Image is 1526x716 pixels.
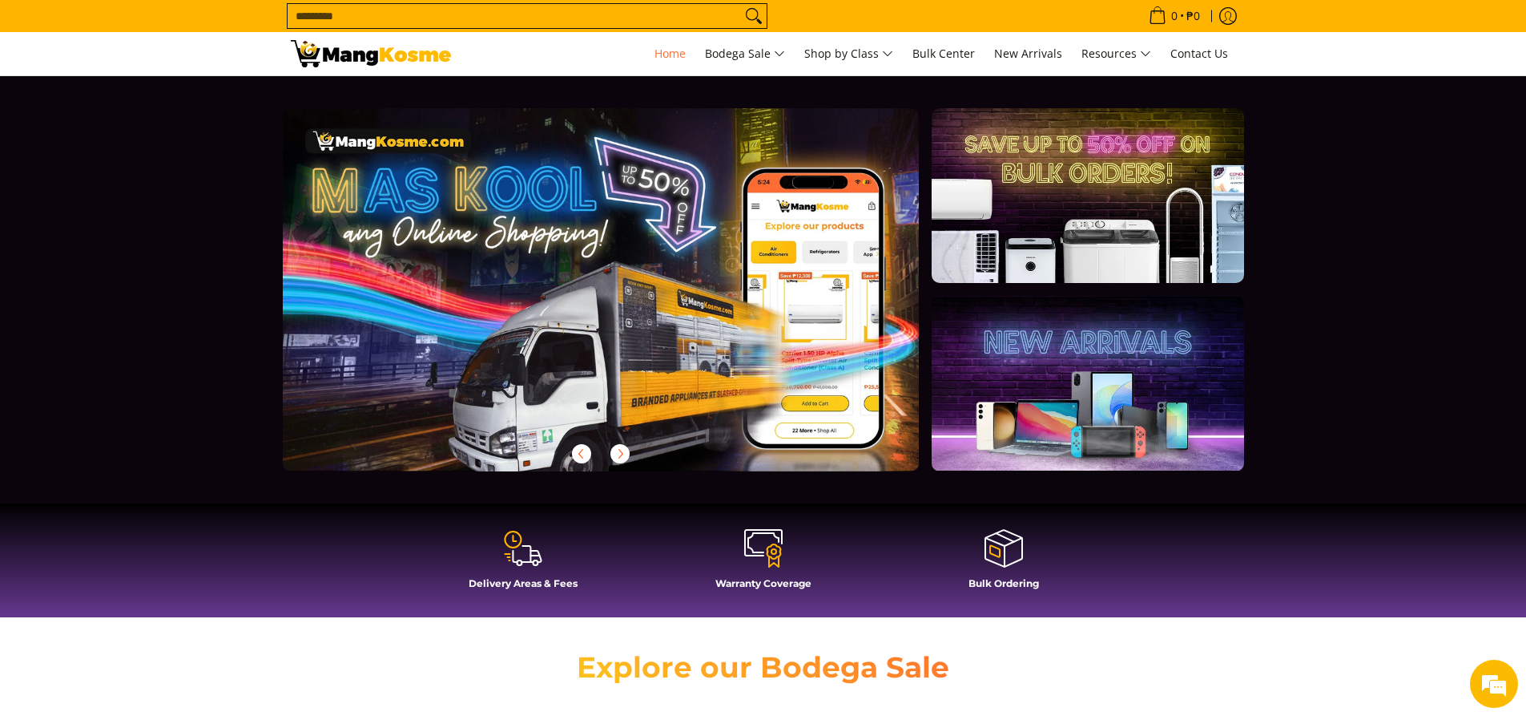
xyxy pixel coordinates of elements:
img: Mang Kosme: Your Home Appliances Warehouse Sale Partner! [291,40,451,67]
span: Home [654,46,686,61]
a: Contact Us [1162,32,1236,75]
nav: Main Menu [467,32,1236,75]
span: Shop by Class [804,44,893,64]
span: Bulk Center [912,46,975,61]
a: Resources [1073,32,1159,75]
span: New Arrivals [994,46,1062,61]
a: Bulk Center [904,32,983,75]
h4: Warranty Coverage [651,577,876,589]
span: Contact Us [1170,46,1228,61]
span: • [1144,7,1205,25]
button: Search [741,4,767,28]
a: Delivery Areas & Fees [411,528,635,601]
button: Previous [564,436,599,471]
button: Next [602,436,638,471]
span: Resources [1081,44,1151,64]
a: Shop by Class [796,32,901,75]
span: Bodega Sale [705,44,785,64]
a: Bulk Ordering [892,528,1116,601]
h4: Bulk Ordering [892,577,1116,589]
h4: Delivery Areas & Fees [411,577,635,589]
a: More [283,108,971,497]
a: Home [646,32,694,75]
a: Warranty Coverage [651,528,876,601]
span: ₱0 [1184,10,1202,22]
span: 0 [1169,10,1180,22]
h2: Explore our Bodega Sale [531,649,996,686]
a: Bodega Sale [697,32,793,75]
a: New Arrivals [986,32,1070,75]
